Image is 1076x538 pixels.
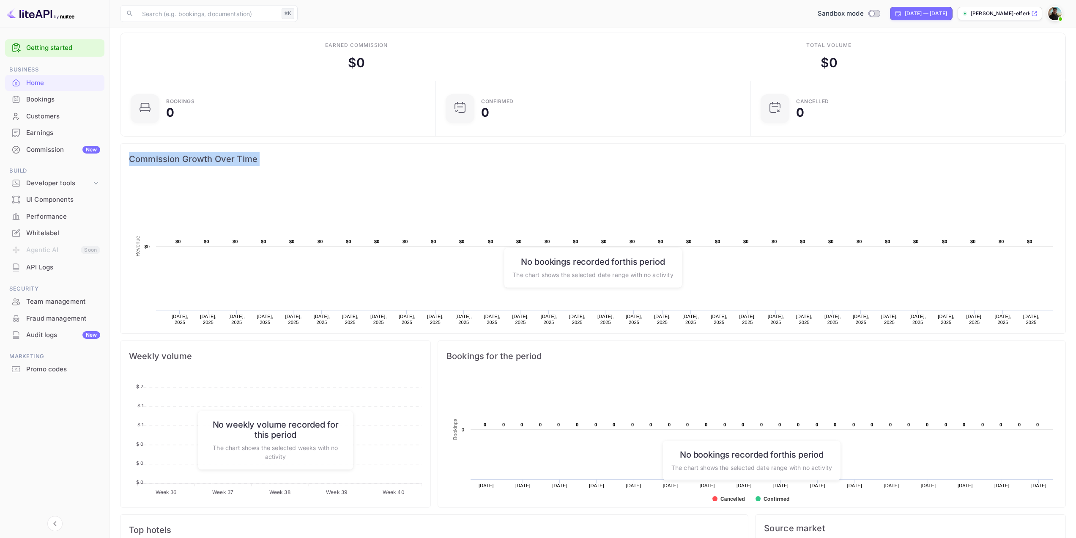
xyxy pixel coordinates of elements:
[871,422,873,427] text: 0
[26,112,100,121] div: Customers
[5,361,104,378] div: Promo codes
[5,65,104,74] span: Business
[797,422,799,427] text: 0
[557,422,560,427] text: 0
[5,284,104,294] span: Security
[26,95,100,104] div: Bookings
[204,239,209,244] text: $0
[5,361,104,377] a: Promo codes
[5,294,104,310] div: Team management
[552,483,567,488] text: [DATE]
[370,314,387,325] text: [DATE], 2025
[5,192,104,207] a: UI Components
[5,209,104,225] div: Performance
[742,422,744,427] text: 0
[626,483,641,488] text: [DATE]
[82,331,100,339] div: New
[824,314,841,325] text: [DATE], 2025
[938,314,954,325] text: [DATE], 2025
[136,460,143,466] tspan: $ 0
[5,142,104,158] div: CommissionNew
[136,479,143,485] tspan: $ 0
[342,314,359,325] text: [DATE], 2025
[569,314,586,325] text: [DATE], 2025
[594,422,597,427] text: 0
[427,314,444,325] text: [DATE], 2025
[971,10,1029,17] p: [PERSON_NAME]-elferkh-k8rs.nui...
[512,270,673,279] p: The chart shows the selected date range with no activity
[26,145,100,155] div: Commission
[175,239,181,244] text: $0
[166,99,194,104] div: Bookings
[26,314,100,324] div: Fraud management
[228,314,245,325] text: [DATE], 2025
[26,178,92,188] div: Developer tools
[136,384,143,390] tspan: $ 2
[144,244,150,249] text: $0
[233,239,238,244] text: $0
[999,239,1004,244] text: $0
[47,516,63,531] button: Collapse navigation
[26,365,100,374] div: Promo codes
[399,314,415,325] text: [DATE], 2025
[431,239,436,244] text: $0
[981,422,984,427] text: 0
[705,422,707,427] text: 0
[26,78,100,88] div: Home
[212,489,233,495] tspan: Week 37
[5,142,104,157] a: CommissionNew
[818,9,864,19] span: Sandbox mode
[739,314,756,325] text: [DATE], 2025
[711,314,727,325] text: [DATE], 2025
[137,403,143,409] tspan: $ 1
[5,259,104,275] a: API Logs
[671,463,832,472] p: The chart shows the selected date range with no activity
[885,239,890,244] text: $0
[921,483,936,488] text: [DATE]
[764,496,789,502] text: Confirmed
[958,483,973,488] text: [DATE]
[668,422,671,427] text: 0
[520,422,523,427] text: 0
[484,314,500,325] text: [DATE], 2025
[5,294,104,309] a: Team management
[586,333,608,339] text: Revenue
[1018,422,1021,427] text: 0
[663,483,678,488] text: [DATE]
[626,314,642,325] text: [DATE], 2025
[137,5,278,22] input: Search (e.g. bookings, documentation)
[455,314,472,325] text: [DATE], 2025
[800,239,805,244] text: $0
[5,75,104,91] a: Home
[5,125,104,141] div: Earnings
[743,239,749,244] text: $0
[796,314,813,325] text: [DATE], 2025
[26,263,100,272] div: API Logs
[907,422,910,427] text: 0
[682,314,699,325] text: [DATE], 2025
[834,422,836,427] text: 0
[129,152,1057,166] span: Commission Growth Over Time
[778,422,781,427] text: 0
[764,523,1057,533] span: Source market
[5,91,104,107] a: Bookings
[853,314,869,325] text: [DATE], 2025
[26,297,100,307] div: Team management
[884,483,899,488] text: [DATE]
[573,239,578,244] text: $0
[852,422,855,427] text: 0
[515,483,531,488] text: [DATE]
[1023,314,1040,325] text: [DATE], 2025
[462,427,464,432] text: 0
[671,449,832,459] h6: No bookings recorded for this period
[816,422,818,427] text: 0
[796,99,829,104] div: CANCELLED
[720,496,745,502] text: Cancelled
[348,53,365,72] div: $ 0
[282,8,294,19] div: ⌘K
[828,239,834,244] text: $0
[945,422,947,427] text: 0
[484,422,486,427] text: 0
[5,352,104,361] span: Marketing
[909,314,926,325] text: [DATE], 2025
